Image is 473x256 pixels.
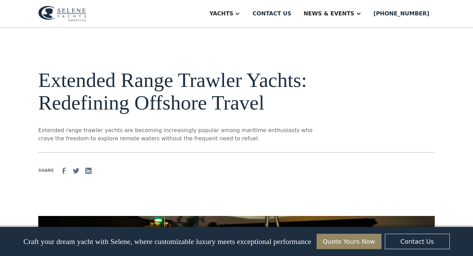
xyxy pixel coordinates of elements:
div: Contact us [252,10,291,18]
img: Linkedin [84,167,93,175]
p: Extended range trawler yachts are becoming increasingly popular among maritime enthusiasts who cr... [38,126,322,143]
a: Contact Us [385,234,450,249]
img: Twitter [72,167,80,175]
div: [PHONE_NUMBER] [374,10,429,18]
div: Yachts [209,10,233,18]
div: News & EVENTS [304,10,354,18]
div: SHARE [38,167,54,174]
a: Quote Yours Now [317,234,381,249]
img: logo [38,6,86,22]
p: Craft your dream yacht with Selene, where customizable luxury meets exceptional performance [23,237,311,246]
img: facebook [60,167,68,175]
h1: Extended Range Trawler Yachts: Redefining Offshore Travel [38,69,322,114]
